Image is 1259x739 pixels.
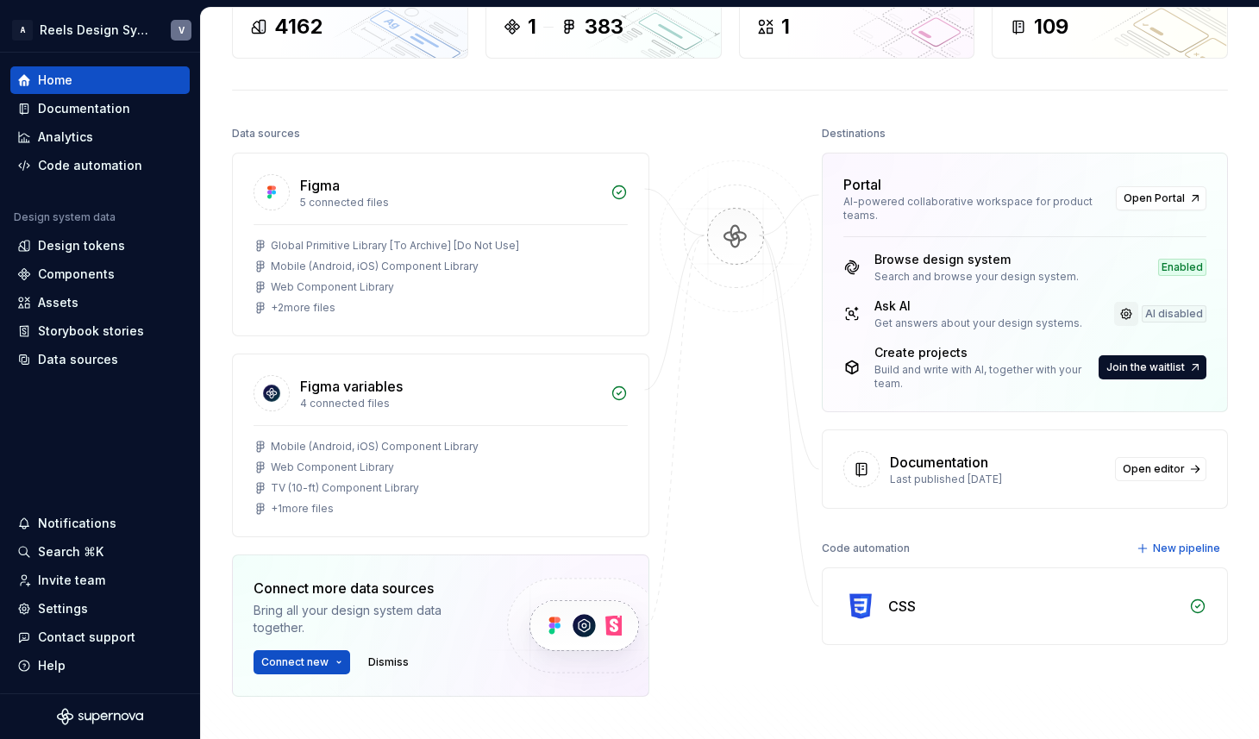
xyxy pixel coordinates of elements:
div: Help [38,657,66,674]
button: AReels Design SystemV [3,11,197,48]
button: Contact support [10,623,190,651]
span: Dismiss [368,655,409,669]
a: Figma5 connected filesGlobal Primitive Library [To Archive] [Do Not Use]Mobile (Android, iOS) Com... [232,153,649,336]
div: Design tokens [38,237,125,254]
div: Mobile (Android, iOS) Component Library [271,260,479,273]
button: Notifications [10,510,190,537]
div: Invite team [38,572,105,589]
a: Open Portal [1116,186,1206,210]
button: Dismiss [360,650,417,674]
a: Settings [10,595,190,623]
a: Open editor [1115,457,1206,481]
div: Portal [843,174,881,195]
div: Code automation [38,157,142,174]
span: Join the waitlist [1106,360,1185,374]
div: 109 [1034,13,1068,41]
a: Home [10,66,190,94]
div: Analytics [38,128,93,146]
div: TV (10-ft) Component Library [271,481,419,495]
a: Storybook stories [10,317,190,345]
div: Web Component Library [271,280,394,294]
div: 4 connected files [300,397,600,410]
span: Connect new [261,655,329,669]
div: Enabled [1158,259,1206,276]
div: Design system data [14,210,116,224]
div: + 2 more files [271,301,335,315]
a: Invite team [10,567,190,594]
a: Components [10,260,190,288]
div: 4162 [274,13,323,41]
button: Connect new [254,650,350,674]
div: Figma variables [300,376,403,397]
div: CSS [888,596,916,617]
a: Analytics [10,123,190,151]
div: Build and write with AI, together with your team. [874,363,1095,391]
div: Reels Design System [40,22,150,39]
div: 1 [781,13,790,41]
div: Web Component Library [271,460,394,474]
div: Settings [38,600,88,617]
div: Assets [38,294,78,311]
a: Design tokens [10,232,190,260]
div: Figma [300,175,340,196]
div: Data sources [232,122,300,146]
div: Data sources [38,351,118,368]
div: Destinations [822,122,886,146]
div: Browse design system [874,251,1079,268]
button: Help [10,652,190,680]
div: Connect more data sources [254,578,478,598]
div: Mobile (Android, iOS) Component Library [271,440,479,454]
span: Open Portal [1124,191,1185,205]
div: 1 [528,13,536,41]
div: 383 [585,13,623,41]
div: + 1 more files [271,502,334,516]
a: Assets [10,289,190,316]
div: Ask AI [874,297,1082,315]
div: Code automation [822,536,910,561]
div: Global Primitive Library [To Archive] [Do Not Use] [271,239,519,253]
span: New pipeline [1153,542,1220,555]
svg: Supernova Logo [57,708,143,725]
div: Home [38,72,72,89]
a: Data sources [10,346,190,373]
div: Bring all your design system data together. [254,602,478,636]
div: Contact support [38,629,135,646]
div: AI-powered collaborative workspace for product teams. [843,195,1106,222]
button: New pipeline [1131,536,1228,561]
div: Notifications [38,515,116,532]
div: Search and browse your design system. [874,270,1079,284]
div: Last published [DATE] [890,473,1105,486]
div: Get answers about your design systems. [874,316,1082,330]
span: Open editor [1123,462,1185,476]
div: Components [38,266,115,283]
div: Storybook stories [38,323,144,340]
a: Code automation [10,152,190,179]
a: Figma variables4 connected filesMobile (Android, iOS) Component LibraryWeb Component LibraryTV (1... [232,354,649,537]
div: Documentation [38,100,130,117]
div: V [179,23,185,37]
div: AI disabled [1142,305,1206,323]
a: Documentation [10,95,190,122]
button: Join the waitlist [1099,355,1206,379]
div: Create projects [874,344,1095,361]
div: Documentation [890,452,988,473]
div: Search ⌘K [38,543,103,561]
div: A [12,20,33,41]
button: Search ⌘K [10,538,190,566]
div: 5 connected files [300,196,600,210]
